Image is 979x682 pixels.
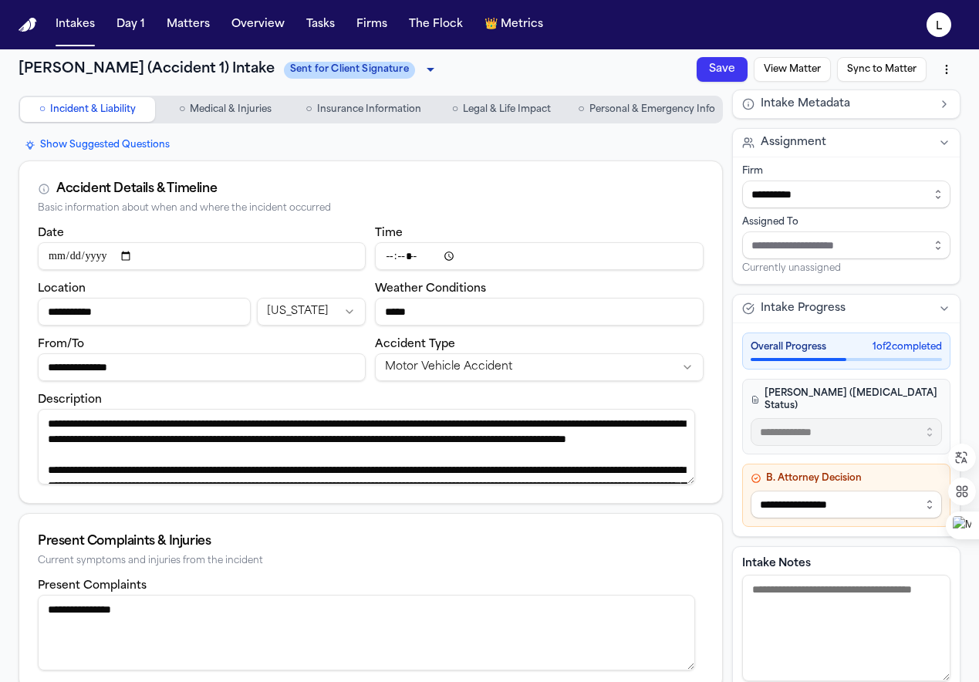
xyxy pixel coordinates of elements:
[742,181,950,208] input: Select firm
[589,103,715,116] span: Personal & Emergency Info
[160,11,216,39] button: Matters
[284,62,415,79] span: Sent for Client Signature
[761,135,826,150] span: Assignment
[38,339,84,350] label: From/To
[284,59,440,80] div: Update intake status
[19,18,37,32] img: Finch Logo
[38,555,704,567] div: Current symptoms and injuries from the incident
[375,339,455,350] label: Accident Type
[296,97,431,122] button: Go to Insurance Information
[434,97,569,122] button: Go to Legal & Life Impact
[751,387,942,412] h4: [PERSON_NAME] ([MEDICAL_DATA] Status)
[38,532,704,551] div: Present Complaints & Injuries
[754,57,831,82] button: View Matter
[20,97,155,122] button: Go to Incident & Liability
[38,353,366,381] input: From/To destination
[751,341,826,353] span: Overall Progress
[761,96,850,112] span: Intake Metadata
[56,180,217,198] div: Accident Details & Timeline
[742,575,950,681] textarea: Intake notes
[225,11,291,39] button: Overview
[19,59,275,80] h1: [PERSON_NAME] (Accident 1) Intake
[375,283,486,295] label: Weather Conditions
[463,103,551,116] span: Legal & Life Impact
[742,556,950,572] label: Intake Notes
[837,57,927,82] button: Sync to Matter
[19,18,37,32] a: Home
[452,102,458,117] span: ○
[697,57,748,82] button: Save
[158,97,293,122] button: Go to Medical & Injuries
[733,90,960,118] button: Intake Metadata
[578,102,584,117] span: ○
[110,11,151,39] button: Day 1
[49,11,101,39] button: Intakes
[375,228,403,239] label: Time
[306,102,312,117] span: ○
[761,301,846,316] span: Intake Progress
[38,283,86,295] label: Location
[751,472,942,484] h4: B. Attorney Decision
[257,298,366,326] button: Incident state
[375,242,703,270] input: Incident time
[572,97,721,122] button: Go to Personal & Emergency Info
[873,341,942,353] span: 1 of 2 completed
[742,231,950,259] input: Assign to staff member
[38,298,251,326] input: Incident location
[38,580,147,592] label: Present Complaints
[50,103,136,116] span: Incident & Liability
[38,409,695,484] textarea: Incident description
[742,262,841,275] span: Currently unassigned
[478,11,549,39] button: crownMetrics
[403,11,469,39] button: The Flock
[179,102,185,117] span: ○
[933,56,960,83] button: More actions
[38,203,704,214] div: Basic information about when and where the incident occurred
[38,394,102,406] label: Description
[742,165,950,177] div: Firm
[39,102,46,117] span: ○
[38,242,366,270] input: Incident date
[38,228,64,239] label: Date
[19,136,176,154] button: Show Suggested Questions
[733,295,960,322] button: Intake Progress
[375,298,703,326] input: Weather conditions
[38,595,695,670] textarea: Present complaints
[317,103,421,116] span: Insurance Information
[733,129,960,157] button: Assignment
[350,11,393,39] button: Firms
[300,11,341,39] button: Tasks
[190,103,272,116] span: Medical & Injuries
[742,216,950,228] div: Assigned To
